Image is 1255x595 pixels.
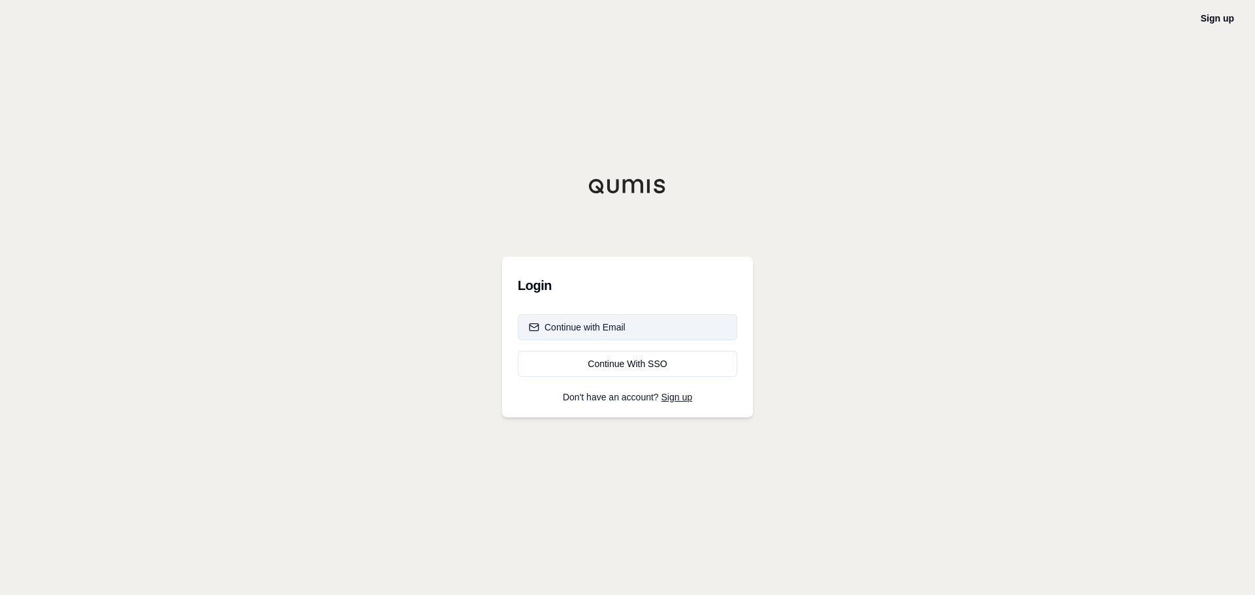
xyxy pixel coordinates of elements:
[529,357,726,370] div: Continue With SSO
[529,321,626,334] div: Continue with Email
[518,272,737,298] h3: Login
[1201,13,1234,24] a: Sign up
[518,393,737,402] p: Don't have an account?
[518,314,737,340] button: Continue with Email
[518,351,737,377] a: Continue With SSO
[588,178,667,194] img: Qumis
[661,392,692,402] a: Sign up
